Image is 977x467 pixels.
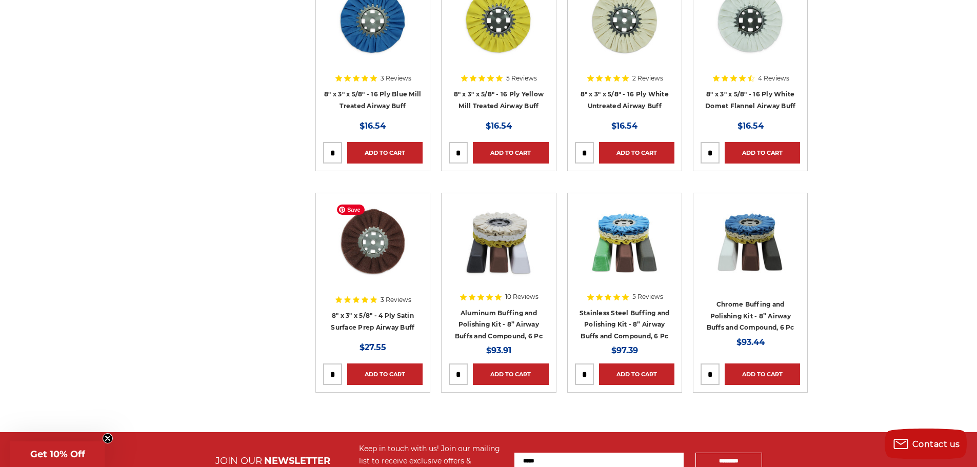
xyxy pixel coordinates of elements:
a: Add to Cart [347,142,423,164]
span: $27.55 [360,342,386,352]
a: 8 inch airway buffing wheel and compound kit for aluminum [449,200,548,300]
span: $16.54 [486,121,512,131]
button: Contact us [885,429,967,459]
span: $93.44 [736,337,765,347]
img: 8 inch airway buffing wheel and compound kit for aluminum [457,200,540,282]
span: $16.54 [360,121,386,131]
a: Add to Cart [473,142,548,164]
img: 8 inch satin surface prep airway buff [332,200,414,282]
span: $16.54 [737,121,764,131]
button: Close teaser [103,433,113,443]
span: 4 Reviews [758,75,789,82]
a: 8 inch airway buffing wheel and compound kit for chrome [701,200,800,300]
a: Stainless Steel Buffing and Polishing Kit - 8” Airway Buffs and Compound, 6 Pc [580,309,670,340]
span: 3 Reviews [381,297,411,303]
a: 8 inch satin surface prep airway buff [323,200,423,300]
span: Save [337,205,365,215]
a: Add to Cart [473,363,548,385]
a: 8" x 3" x 5/8" - 4 Ply Satin Surface Prep Airway Buff [331,312,414,331]
span: 5 Reviews [506,75,537,82]
a: 8" x 3" x 5/8" - 16 Ply White Domet Flannel Airway Buff [705,90,795,110]
a: 8" x 3" x 5/8" - 16 Ply Blue Mill Treated Airway Buff [324,90,421,110]
a: Add to Cart [725,142,800,164]
span: $93.91 [486,346,511,355]
a: Add to Cart [347,363,423,385]
a: Add to Cart [725,363,800,385]
div: Get 10% OffClose teaser [10,441,105,467]
a: Add to Cart [599,363,674,385]
span: $16.54 [611,121,637,131]
a: Aluminum Buffing and Polishing Kit - 8” Airway Buffs and Compound, 6 Pc [455,309,543,340]
span: $97.39 [611,346,638,355]
img: 8 inch airway buffing wheel and compound kit for chrome [709,200,791,282]
span: JOIN OUR [215,455,262,466]
span: 3 Reviews [381,75,411,82]
a: Add to Cart [599,142,674,164]
span: Contact us [912,439,960,449]
span: 2 Reviews [632,75,663,82]
a: 8" x 3" x 5/8" - 16 Ply White Untreated Airway Buff [581,90,669,110]
span: Get 10% Off [30,449,85,460]
img: 8 inch airway buffing wheel and compound kit for stainless steel [584,200,666,282]
a: 8 inch airway buffing wheel and compound kit for stainless steel [575,200,674,300]
span: NEWSLETTER [264,455,330,466]
a: 8" x 3" x 5/8" - 16 Ply Yellow Mill Treated Airway Buff [454,90,544,110]
a: Chrome Buffing and Polishing Kit - 8” Airway Buffs and Compound, 6 Pc [707,300,794,331]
